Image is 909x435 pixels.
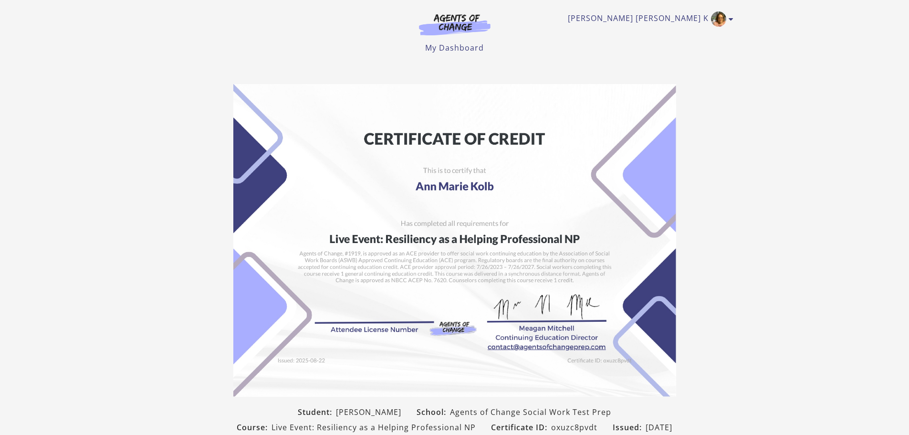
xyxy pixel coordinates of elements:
img: Certificate [233,84,676,397]
span: School: [417,406,450,418]
span: [PERSON_NAME] [336,406,401,418]
span: Certificate ID: [491,422,551,433]
img: Agents of Change Logo [409,13,501,35]
span: Agents of Change Social Work Test Prep [450,406,611,418]
span: Live Event: Resiliency as a Helping Professional NP [272,422,476,433]
span: Issued: [613,422,646,433]
span: Student: [298,406,336,418]
span: oxuzc8pvdt [551,422,597,433]
a: My Dashboard [425,42,484,53]
span: [DATE] [646,422,672,433]
span: Course: [237,422,272,433]
a: Toggle menu [568,11,729,27]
